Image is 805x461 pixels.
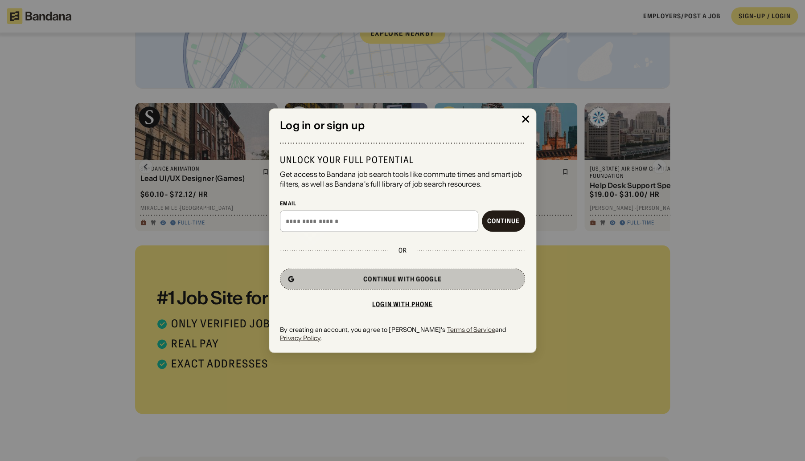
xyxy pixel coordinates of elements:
div: By creating an account, you agree to [PERSON_NAME]'s and . [280,326,525,342]
div: Get access to Bandana job search tools like commute times and smart job filters, as well as Banda... [280,169,525,189]
div: or [398,246,407,254]
a: Privacy Policy [280,334,320,342]
div: Continue with Google [363,276,441,282]
div: Login with phone [372,301,433,307]
div: Continue [487,218,520,224]
div: Email [280,200,525,207]
div: Unlock your full potential [280,154,525,166]
div: Log in or sign up [280,119,525,132]
a: Terms of Service [447,326,495,334]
